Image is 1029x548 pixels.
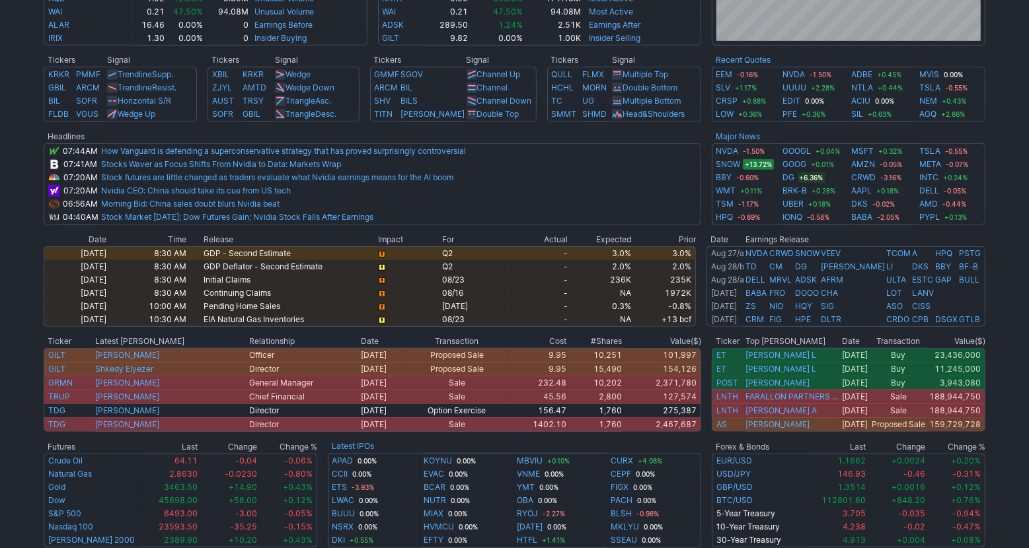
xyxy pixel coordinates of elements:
[611,520,639,533] a: MKLYU
[552,83,574,92] a: HCHL
[851,184,872,197] a: AAPL
[466,53,537,67] th: Signal
[745,275,765,285] a: DELL
[944,83,970,93] span: -0.55%
[851,171,876,184] a: CRWD
[942,186,969,196] span: -0.05%
[547,53,612,67] th: Tickers
[716,197,734,211] a: TSM
[332,441,374,451] a: Latest IPOs
[76,96,97,106] a: SOFR
[204,5,249,18] td: 94.08M
[101,146,466,156] a: How Vanguard is defending a superconservative strategy that has proved surprisingly controversial
[383,33,400,43] a: GILT
[912,301,931,311] a: CISS
[940,96,969,106] span: +0.43%
[716,131,760,141] b: Major News
[401,69,424,79] a: SGOV
[736,199,761,209] span: -1.17%
[523,32,582,46] td: 1.00K
[851,211,872,224] a: BABA
[716,145,738,158] a: NVDA
[743,159,774,170] span: +13.72%
[76,109,98,119] a: VGUS
[821,314,841,324] a: DLTR
[769,275,792,285] a: MRVL
[611,533,637,547] a: SSEAU
[959,261,978,271] a: BF-B
[254,33,307,43] a: Insider Buying
[733,83,759,93] span: +1.17%
[129,18,165,32] td: 16.46
[716,81,730,94] a: SLV
[623,109,685,119] a: Head&Shoulders
[95,419,159,429] a: [PERSON_NAME]
[745,248,768,258] a: NVDA
[383,20,404,30] a: ADSK
[611,494,632,507] a: PACH
[711,288,737,298] a: [DATE]
[745,378,810,388] a: [PERSON_NAME]
[375,83,399,92] a: ARCM
[745,314,764,324] a: CRM
[769,288,785,298] a: FRO
[48,392,70,401] a: TRUP
[129,5,165,18] td: 0.21
[477,109,519,119] a: Double Top
[935,275,952,285] a: GAP
[243,83,266,92] a: AMTD
[523,18,582,32] td: 2.51K
[106,53,196,67] th: Signal
[48,33,63,43] a: IRIX
[286,96,331,106] a: TriangleAsc.
[878,159,904,170] span: -0.05%
[61,158,100,171] td: 07:41AM
[383,7,397,17] a: WAI
[783,197,804,211] a: UBER
[95,392,159,401] a: [PERSON_NAME]
[375,69,400,79] a: GMMF
[745,392,839,402] a: FARALLON PARTNERS L L C/CA
[243,109,260,119] a: GBIL
[806,212,832,223] span: -0.58%
[783,158,807,171] a: GOOG
[424,494,446,507] a: NUTR
[61,211,100,225] td: 04:40AM
[745,288,767,298] a: BABA
[552,69,573,79] a: QULL
[795,288,819,298] a: DOOO
[821,288,838,298] a: CHA
[48,419,65,429] a: TDG
[582,83,607,92] a: MORN
[745,419,810,430] a: [PERSON_NAME]
[48,508,81,518] a: S&P 500
[61,197,100,211] td: 06:56AM
[517,494,534,507] a: OBA
[821,275,843,285] a: AFRM
[165,18,204,32] td: 0.00%
[942,69,966,80] span: 0.00%
[286,69,311,79] a: Wedge
[716,469,751,479] a: USD/JPY
[920,145,941,158] a: TSLA
[243,96,264,106] a: TRSY
[920,211,940,224] a: PYPL
[118,83,176,92] a: TrendlineResist.
[920,184,940,197] a: DELL
[959,275,979,285] a: BULL
[716,405,738,415] a: LNTH
[61,184,100,197] td: 07:20AM
[332,467,348,481] a: CCII
[48,96,60,106] a: BIL
[477,83,508,92] a: Channel
[810,186,838,196] span: +0.28%
[517,467,541,481] a: VNME
[61,171,100,184] td: 07:20AM
[769,261,782,271] a: CM
[611,467,631,481] a: CEPF
[942,172,970,183] span: +0.24%
[101,172,453,182] a: Stock futures are little changed as traders evaluate what Nvidia earnings means for the AI boom
[623,96,681,106] a: Multiple Bottom
[711,314,737,324] a: [DATE]
[129,32,165,46] td: 1.30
